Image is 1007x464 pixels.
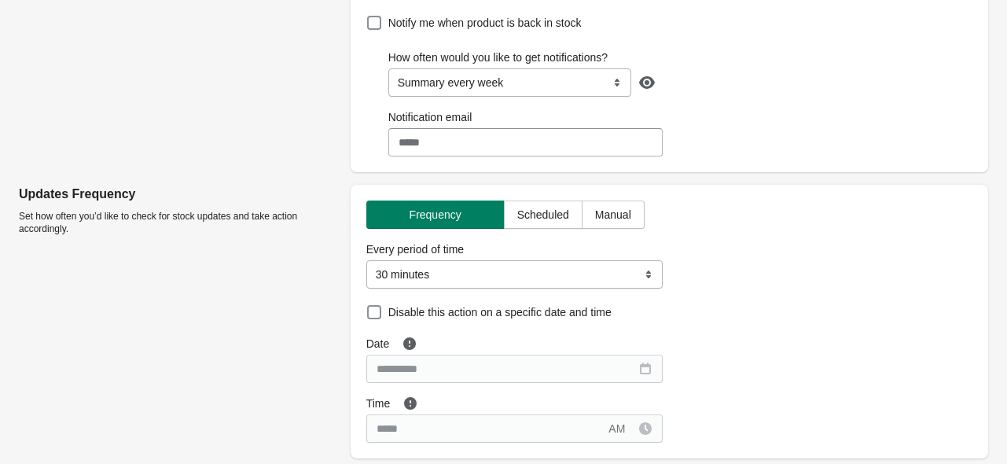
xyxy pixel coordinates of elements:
span: Manual [595,208,631,221]
span: Date [366,337,390,350]
span: Notification email [388,111,472,123]
span: Disable this action on a specific date and time [388,306,612,319]
p: Set how often you’d like to check for stock updates and take action accordingly. [19,210,338,235]
span: Every period of time [366,243,465,256]
button: Manual [582,201,645,229]
button: Frequency [366,201,505,229]
span: Scheduled [517,208,569,221]
span: How often would you like to get notifications? [388,51,608,64]
p: Updates Frequency [19,185,338,204]
span: Frequency [410,208,461,221]
div: AM [608,419,625,438]
button: Scheduled [504,201,583,229]
span: Time [366,397,391,410]
span: Notify me when product is back in stock [388,17,582,29]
